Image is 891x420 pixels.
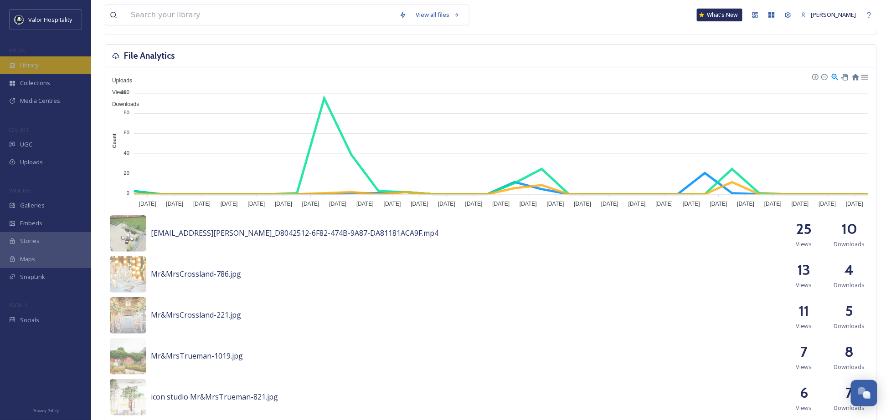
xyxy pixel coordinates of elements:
tspan: [DATE] [764,201,782,207]
span: Mr&MrsTrueman-1019.jpg [151,351,243,361]
tspan: [DATE] [411,201,428,207]
h3: File Analytics [124,49,175,62]
span: Media Centres [20,96,60,105]
img: Mr%2526MrsCrossland-786.jpg [110,256,146,293]
span: Views [796,240,812,248]
span: Uploads [20,158,43,167]
span: Downloads [834,404,865,412]
tspan: [DATE] [792,201,809,207]
span: Socials [20,316,39,324]
tspan: [DATE] [247,201,265,207]
span: Maps [20,255,35,263]
tspan: 60 [124,130,129,135]
img: images [15,15,24,24]
tspan: [DATE] [547,201,564,207]
tspan: [DATE] [846,201,863,207]
tspan: [DATE] [574,201,592,207]
div: Panning [841,74,847,79]
span: Mr&MrsCrossland-786.jpg [151,269,241,279]
span: Downloads [834,240,865,248]
span: [EMAIL_ADDRESS][PERSON_NAME]_D8042512-6F82-474B-9A87-DA81181ACA9F.mp4 [151,228,438,238]
text: Count [112,133,117,148]
span: Embeds [20,219,42,228]
a: Privacy Policy [32,405,59,415]
h2: 4 [845,259,854,281]
span: icon studio Mr&MrsTrueman-821.jpg [151,392,278,402]
span: Stories [20,237,40,245]
span: Downloads [834,281,865,289]
span: Valor Hospitality [28,15,72,24]
h2: 6 [800,382,808,404]
span: Views [105,89,127,96]
tspan: 0 [127,190,129,196]
tspan: 20 [124,170,129,176]
button: Open Chat [851,380,877,406]
div: Selection Zoom [831,72,839,80]
tspan: [DATE] [384,201,401,207]
tspan: [DATE] [302,201,319,207]
span: Uploads [105,77,132,84]
tspan: [DATE] [683,201,700,207]
tspan: [DATE] [628,201,646,207]
h2: 7 [846,382,853,404]
a: [PERSON_NAME] [796,6,861,24]
tspan: [DATE] [493,201,510,207]
tspan: [DATE] [329,201,346,207]
span: Downloads [834,363,865,371]
tspan: [DATE] [737,201,755,207]
span: Views [796,404,812,412]
tspan: [DATE] [275,201,292,207]
tspan: [DATE] [438,201,455,207]
tspan: [DATE] [520,201,537,207]
span: WIDGETS [9,187,30,194]
span: Views [796,322,812,330]
span: SOCIALS [9,302,27,309]
img: Mr%2526MrsTrueman-821.jpg [110,379,146,415]
span: MEDIA [9,47,25,54]
span: COLLECT [9,126,29,133]
span: SnapLink [20,273,45,281]
tspan: [DATE] [166,201,183,207]
h2: 13 [797,259,811,281]
tspan: 40 [124,150,129,156]
tspan: 100 [121,89,129,95]
span: Galleries [20,201,45,210]
span: Downloads [105,101,139,107]
input: Search your library [126,5,395,25]
tspan: [DATE] [356,201,374,207]
a: What's New [697,9,742,21]
h2: 25 [796,218,812,240]
h2: 8 [845,341,854,363]
span: [PERSON_NAME] [811,10,856,19]
tspan: [DATE] [221,201,238,207]
tspan: [DATE] [465,201,483,207]
img: Mr%2526MrsTrueman-1019.jpg [110,338,146,374]
h2: 5 [845,300,854,322]
tspan: [DATE] [193,201,211,207]
div: Zoom In [812,73,818,80]
tspan: [DATE] [601,201,618,207]
span: Views [796,363,812,371]
div: Zoom Out [821,73,827,80]
h2: 7 [800,341,808,363]
img: 3a5f8545-f4e4-45a9-88ff-c1d87cf20e43.jpg [110,215,146,252]
h2: 10 [842,218,858,240]
span: Collections [20,79,50,87]
div: Menu [860,72,868,80]
tspan: [DATE] [656,201,673,207]
tspan: 80 [124,110,129,115]
span: Library [20,61,38,70]
tspan: [DATE] [819,201,836,207]
span: Mr&MrsCrossland-221.jpg [151,310,241,320]
span: Views [796,281,812,289]
span: Privacy Policy [32,408,59,414]
h2: 11 [798,300,809,322]
a: View all files [411,6,464,24]
img: Mr%2526MrsCrossland-221.jpg [110,297,146,334]
tspan: [DATE] [139,201,156,207]
span: Downloads [834,322,865,330]
div: Reset Zoom [851,72,859,80]
span: UGC [20,140,32,149]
